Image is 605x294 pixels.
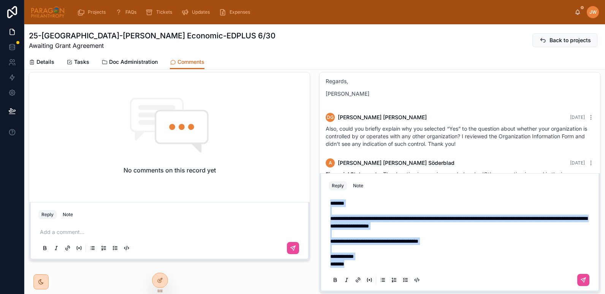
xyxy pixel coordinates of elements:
h1: 25-[GEOGRAPHIC_DATA]-[PERSON_NAME] Economic-EDPLUS 6/30 [29,30,276,41]
strong: Financial Statements [326,171,380,177]
span: Details [36,58,54,66]
div: scrollable content [71,4,575,21]
div: Note [353,183,363,189]
a: Doc Administration [101,55,158,70]
a: Comments [170,55,204,70]
a: Updates [179,5,215,19]
button: Note [350,181,366,190]
a: FAQs [112,5,142,19]
button: Back to projects [532,33,597,47]
span: [DATE] [570,160,585,166]
button: Note [60,210,76,219]
span: DG [327,114,334,120]
span: Expenses [230,9,250,15]
span: A [329,160,332,166]
span: Tasks [74,58,89,66]
span: Back to projects [550,36,591,44]
span: [PERSON_NAME] [PERSON_NAME] Söderblad [338,159,455,167]
p: [PERSON_NAME] [326,90,594,98]
a: Projects [75,5,111,19]
span: [PERSON_NAME] [PERSON_NAME] [338,114,427,121]
span: : The donative income is recorded under 'Other operating income' in the income statement and is t... [326,171,579,185]
p: Regards, [326,77,594,85]
span: FAQs [125,9,136,15]
div: Note [63,212,73,218]
h2: No comments on this record yet [124,166,216,175]
a: Expenses [217,5,255,19]
img: App logo [30,6,65,18]
button: Reply [38,210,57,219]
span: Projects [88,9,106,15]
span: Comments [177,58,204,66]
a: Details [29,55,54,70]
span: Tickets [156,9,172,15]
a: Tickets [143,5,177,19]
span: Updates [192,9,210,15]
span: Doc Administration [109,58,158,66]
span: Also, could you briefly explain why you selected “Yes” to the question about whether your organiz... [326,125,587,147]
a: Tasks [67,55,89,70]
span: JW [589,9,597,15]
span: Awaiting Grant Agreement [29,41,276,50]
button: Reply [329,181,347,190]
span: [DATE] [570,114,585,120]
